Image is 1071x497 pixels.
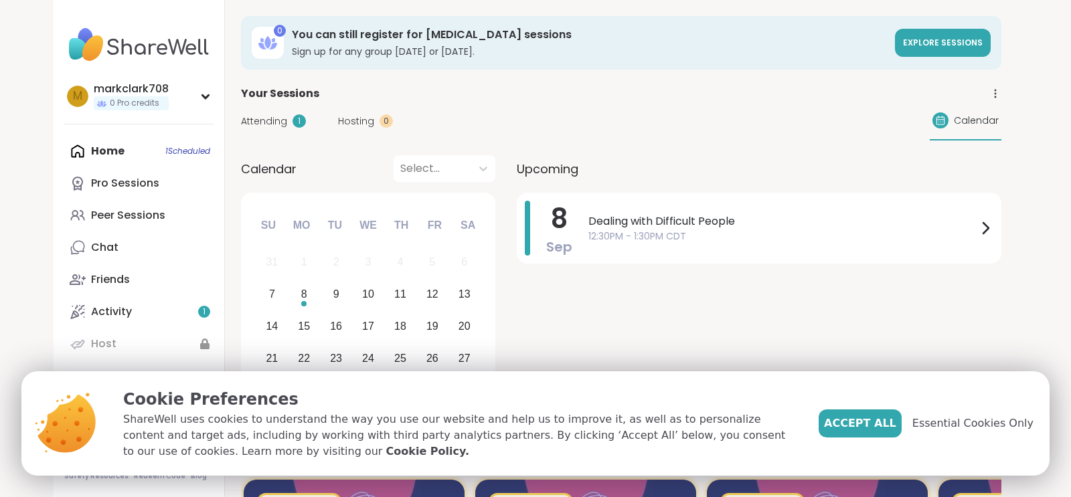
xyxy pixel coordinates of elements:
div: Choose Saturday, September 13th, 2025 [450,280,479,309]
div: Pro Sessions [91,176,159,191]
div: 26 [426,349,438,367]
div: Su [254,211,283,240]
div: 21 [266,349,278,367]
div: 3 [365,253,372,271]
div: 31 [266,253,278,271]
div: Choose Thursday, September 18th, 2025 [386,312,415,341]
div: Choose Monday, September 15th, 2025 [290,312,319,341]
span: Calendar [241,160,297,178]
h3: You can still register for [MEDICAL_DATA] sessions [292,27,887,42]
a: Redeem Code [134,472,185,481]
div: 17 [362,317,374,335]
div: 1 [301,253,307,271]
span: Attending [241,114,287,128]
div: 5 [429,253,435,271]
div: Choose Friday, September 19th, 2025 [418,312,446,341]
div: 25 [394,349,406,367]
img: ShareWell Nav Logo [64,21,214,68]
div: Tu [320,211,349,240]
div: 18 [394,317,406,335]
div: Choose Friday, September 26th, 2025 [418,344,446,373]
div: 22 [298,349,310,367]
span: 8 [551,200,568,237]
span: Your Sessions [241,86,319,102]
p: Cookie Preferences [123,387,797,411]
a: Blog [191,472,207,481]
a: Safety Resources [64,472,129,481]
div: 12 [426,285,438,303]
div: 1 [293,114,306,128]
div: Choose Wednesday, September 24th, 2025 [354,344,383,373]
div: Choose Monday, September 22nd, 2025 [290,344,319,373]
span: Dealing with Difficult People [588,213,977,229]
div: markclark708 [94,82,169,96]
span: Essential Cookies Only [912,415,1034,431]
div: Choose Wednesday, September 17th, 2025 [354,312,383,341]
div: Choose Sunday, September 7th, 2025 [258,280,286,309]
div: 14 [266,317,278,335]
span: 0 Pro credits [110,98,159,109]
div: 24 [362,349,374,367]
div: 0 [380,114,393,128]
div: Choose Tuesday, September 23rd, 2025 [322,344,351,373]
div: 20 [459,317,471,335]
div: Mo [286,211,316,240]
h3: Sign up for any group [DATE] or [DATE]. [292,45,887,58]
span: Upcoming [517,160,578,178]
a: Chat [64,231,214,264]
p: ShareWell uses cookies to understand the way you use our website and help us to improve it, as we... [123,411,797,460]
div: month 2025-09 [256,246,480,406]
div: 4 [397,253,403,271]
div: Host [91,336,116,351]
div: 13 [459,285,471,303]
div: Fr [420,211,449,240]
div: Choose Thursday, September 25th, 2025 [386,344,415,373]
div: 16 [330,317,342,335]
div: Friends [91,272,130,287]
div: Not available Friday, September 5th, 2025 [418,248,446,277]
div: Choose Wednesday, September 10th, 2025 [354,280,383,309]
div: 0 [274,25,286,37]
a: Cookie Policy. [386,443,469,460]
div: 7 [269,285,275,303]
a: Friends [64,264,214,296]
div: Th [387,211,416,240]
a: Pro Sessions [64,167,214,199]
div: Not available Sunday, August 31st, 2025 [258,248,286,277]
div: 15 [298,317,310,335]
a: Peer Sessions [64,199,214,231]
div: Choose Thursday, September 11th, 2025 [386,280,415,309]
div: Choose Friday, September 12th, 2025 [418,280,446,309]
a: Activity1 [64,296,214,328]
div: Choose Saturday, September 27th, 2025 [450,344,479,373]
a: Host [64,328,214,360]
button: Accept All [819,409,902,437]
span: Hosting [338,114,374,128]
div: Choose Tuesday, September 16th, 2025 [322,312,351,341]
span: Sep [546,237,572,256]
div: Sa [453,211,483,240]
div: Not available Thursday, September 4th, 2025 [386,248,415,277]
div: Not available Wednesday, September 3rd, 2025 [354,248,383,277]
span: Explore sessions [903,37,983,48]
div: Choose Sunday, September 21st, 2025 [258,344,286,373]
div: 6 [461,253,467,271]
div: Choose Sunday, September 14th, 2025 [258,312,286,341]
div: Choose Tuesday, September 9th, 2025 [322,280,351,309]
div: 19 [426,317,438,335]
div: We [353,211,383,240]
span: 12:30PM - 1:30PM CDT [588,229,977,243]
div: 2 [333,253,339,271]
div: Not available Tuesday, September 2nd, 2025 [322,248,351,277]
div: Not available Saturday, September 6th, 2025 [450,248,479,277]
div: Peer Sessions [91,208,165,223]
div: 9 [333,285,339,303]
div: 11 [394,285,406,303]
div: Choose Monday, September 8th, 2025 [290,280,319,309]
div: Choose Saturday, September 20th, 2025 [450,312,479,341]
div: 27 [459,349,471,367]
div: 23 [330,349,342,367]
div: 8 [301,285,307,303]
div: Activity [91,304,132,319]
div: Chat [91,240,118,255]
